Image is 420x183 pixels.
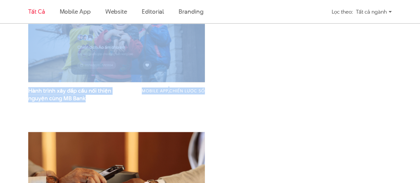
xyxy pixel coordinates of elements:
[134,87,205,99] div: ,
[332,6,353,18] div: Lọc theo:
[28,95,86,102] span: nguyện cùng MB Bank
[28,87,126,102] a: Hành trình xây đắp cầu nối thiệnnguyện cùng MB Bank
[28,87,126,102] span: Hành trình xây đắp cầu nối thiện
[142,88,168,94] a: Mobile app
[142,7,164,16] a: Editorial
[59,7,90,16] a: Mobile app
[179,7,203,16] a: Branding
[28,7,45,16] a: Tất cả
[356,6,392,18] div: Tất cả ngành
[105,7,127,16] a: Website
[169,88,205,94] a: Chiến lược số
